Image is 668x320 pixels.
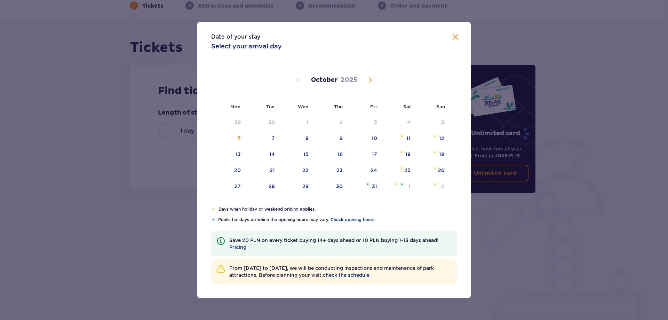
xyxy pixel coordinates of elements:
div: 30 [336,183,343,190]
img: Orange star [394,182,398,186]
td: 21 [246,163,280,178]
td: 13 [211,147,246,162]
div: 18 [405,151,411,158]
small: Fri [370,104,377,109]
small: Wed [298,104,309,109]
td: Date not available. Wednesday, October 1, 2025 [280,115,313,130]
small: Tue [266,104,275,109]
div: 14 [269,151,275,158]
img: Orange star [399,150,404,154]
td: Orange star18 [382,147,416,162]
div: 20 [234,167,241,174]
div: 4 [407,119,411,126]
button: Next month [366,76,374,84]
div: 19 [439,151,444,158]
div: 10 [372,135,377,142]
img: Orange star [433,182,437,186]
a: check the schedule [323,272,369,279]
div: 25 [404,167,411,174]
td: Orange star19 [415,147,449,162]
p: 2025 [341,76,357,84]
td: Date not available. Tuesday, September 30, 2025 [246,115,280,130]
img: Orange star [433,150,437,154]
img: Orange star [399,134,404,138]
td: 16 [313,147,348,162]
p: Select your arrival day [211,42,282,50]
div: 12 [439,135,444,142]
td: 14 [246,147,280,162]
div: 24 [371,167,377,174]
div: 8 [305,135,309,142]
div: 22 [302,167,309,174]
small: Sun [436,104,445,109]
td: 24 [348,163,382,178]
p: Public holidays on which the opening hours may vary. [218,217,457,223]
p: Days when holiday or weekend pricing applies. [218,206,457,212]
img: Orange star [399,166,404,170]
td: 30 [313,179,348,194]
td: 28 [246,179,280,194]
p: October [311,76,338,84]
div: 28 [269,183,275,190]
img: Orange star [211,207,216,211]
td: 23 [313,163,348,178]
td: Orange star11 [382,131,416,146]
div: 9 [340,135,343,142]
div: 30 [268,119,275,126]
img: Blue star [400,182,404,186]
td: Orange star26 [415,163,449,178]
small: Sat [403,104,411,109]
img: Orange star [433,134,437,138]
div: 1 [307,119,309,126]
td: 15 [280,147,313,162]
td: 22 [280,163,313,178]
td: 20 [211,163,246,178]
div: 31 [372,183,377,190]
td: 10 [348,131,382,146]
div: 29 [302,183,309,190]
div: 16 [337,151,343,158]
p: Save 20 PLN on every ticket buying 14+ days ahead or 10 PLN buying 1-13 days ahead! [229,237,451,251]
div: 2 [340,119,343,126]
div: 1 [408,183,411,190]
p: From [DATE] to [DATE], we will be conducting inspections and maintenance of park attractions. Bef... [229,265,451,279]
div: 7 [272,135,275,142]
div: 11 [406,135,411,142]
div: 23 [336,167,343,174]
td: Date not available. Thursday, October 2, 2025 [313,115,348,130]
td: Orange star25 [382,163,416,178]
div: 2 [441,183,444,190]
small: Mon [230,104,240,109]
button: Close [451,33,460,42]
div: 17 [372,151,377,158]
div: 27 [234,183,241,190]
img: Orange star [433,166,437,170]
td: 27 [211,179,246,194]
p: Date of your stay [211,33,260,41]
div: 26 [438,167,444,174]
td: 29 [280,179,313,194]
div: 3 [374,119,377,126]
td: Date not available. Monday, September 29, 2025 [211,115,246,130]
td: 7 [246,131,280,146]
td: Date not available. Saturday, October 4, 2025 [382,115,416,130]
td: 9 [313,131,348,146]
td: 6 [211,131,246,146]
a: Pricing [229,244,246,251]
td: Blue star31 [348,179,382,194]
td: 17 [348,147,382,162]
div: 5 [441,119,444,126]
td: 8 [280,131,313,146]
td: Orange star2 [415,179,449,194]
td: Orange star12 [415,131,449,146]
a: Check opening hours [331,217,374,223]
td: Orange starBlue star1 [382,179,416,194]
button: Previous month [294,76,302,84]
div: 6 [237,135,241,142]
td: Date not available. Sunday, October 5, 2025 [415,115,449,130]
img: Blue star [211,218,215,222]
div: 29 [234,119,241,126]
